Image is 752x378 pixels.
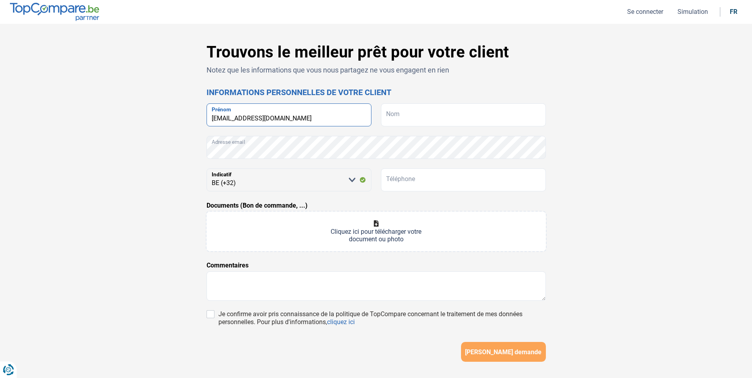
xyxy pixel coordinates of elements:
label: Commentaires [207,261,249,270]
h1: Trouvons le meilleur prêt pour votre client [207,43,546,62]
button: Simulation [675,8,710,16]
h2: Informations personnelles de votre client [207,88,546,97]
label: Documents (Bon de commande, ...) [207,201,308,210]
p: Notez que les informations que vous nous partagez ne vous engagent en rien [207,65,546,75]
button: [PERSON_NAME] demande [461,342,546,362]
div: fr [730,8,737,15]
div: Je confirme avoir pris connaissance de la politique de TopCompare concernant le traitement de mes... [218,310,546,326]
span: [PERSON_NAME] demande [465,348,542,356]
input: 401020304 [381,168,546,191]
a: cliquez ici [327,318,355,326]
select: Indicatif [207,168,371,191]
button: Se connecter [625,8,666,16]
img: TopCompare.be [10,3,99,21]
